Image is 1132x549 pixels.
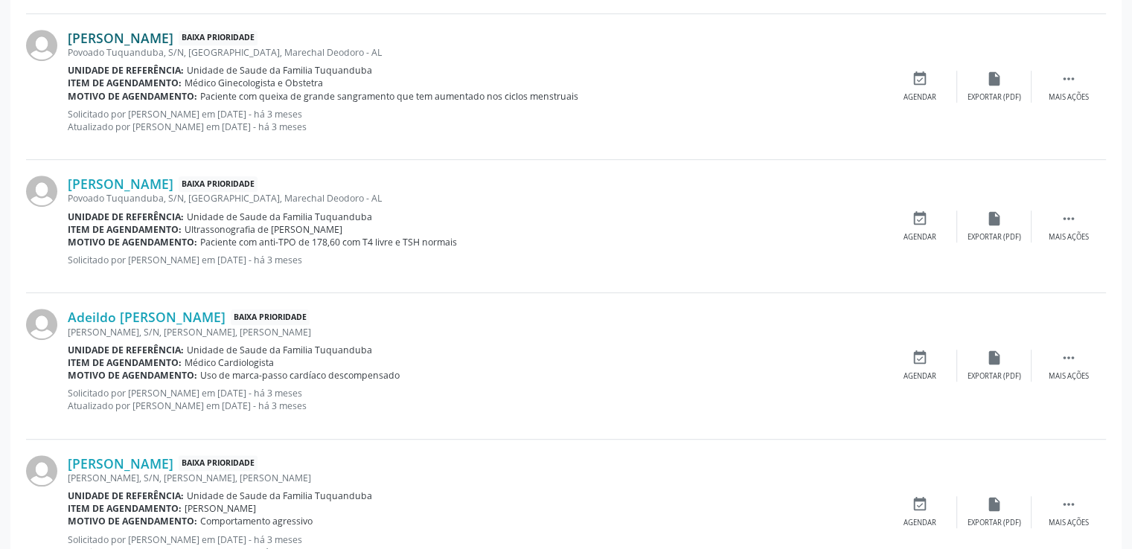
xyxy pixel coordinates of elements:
span: Uso de marca-passo cardíaco descompensado [200,369,400,382]
i: insert_drive_file [986,211,1003,227]
div: Agendar [904,371,936,382]
b: Unidade de referência: [68,489,184,502]
span: Baixa Prioridade [179,176,258,192]
span: Unidade de Saude da Familia Tuquanduba [187,489,372,502]
div: Mais ações [1049,232,1089,243]
div: [PERSON_NAME], S/N, [PERSON_NAME], [PERSON_NAME] [68,472,883,484]
div: Povoado Tuquanduba, S/N, [GEOGRAPHIC_DATA], Marechal Deodoro - AL [68,46,883,59]
span: Médico Cardiologista [185,356,274,369]
i: event_available [912,496,928,513]
i: insert_drive_file [986,71,1003,87]
div: Exportar (PDF) [968,371,1021,382]
div: [PERSON_NAME], S/N, [PERSON_NAME], [PERSON_NAME] [68,326,883,338]
i: insert_drive_file [986,496,1003,513]
b: Item de agendamento: [68,223,182,236]
div: Exportar (PDF) [968,518,1021,528]
span: Paciente com anti-TPO de 178,60 com T4 livre e TSH normais [200,236,457,248]
span: Unidade de Saude da Familia Tuquanduba [187,211,372,223]
b: Unidade de referência: [68,344,184,356]
b: Item de agendamento: [68,502,182,515]
img: img [26,455,57,487]
div: Mais ações [1049,92,1089,103]
a: [PERSON_NAME] [68,176,173,192]
b: Motivo de agendamento: [68,515,197,527]
p: Solicitado por [PERSON_NAME] em [DATE] - há 3 meses [68,254,883,266]
b: Motivo de agendamento: [68,90,197,103]
i:  [1061,71,1077,87]
span: Médico Ginecologista e Obstetra [185,77,323,89]
span: Baixa Prioridade [231,309,310,325]
img: img [26,309,57,340]
i:  [1061,211,1077,227]
b: Motivo de agendamento: [68,369,197,382]
i:  [1061,496,1077,513]
i: event_available [912,211,928,227]
a: [PERSON_NAME] [68,455,173,472]
span: Baixa Prioridade [179,30,258,46]
span: Unidade de Saude da Familia Tuquanduba [187,344,372,356]
span: Ultrassonografia de [PERSON_NAME] [185,223,342,236]
i: event_available [912,350,928,366]
div: Agendar [904,518,936,528]
div: Agendar [904,92,936,103]
div: Agendar [904,232,936,243]
b: Item de agendamento: [68,77,182,89]
p: Solicitado por [PERSON_NAME] em [DATE] - há 3 meses Atualizado por [PERSON_NAME] em [DATE] - há 3... [68,387,883,412]
span: Baixa Prioridade [179,455,258,471]
div: Mais ações [1049,371,1089,382]
i:  [1061,350,1077,366]
div: Exportar (PDF) [968,92,1021,103]
b: Motivo de agendamento: [68,236,197,248]
div: Mais ações [1049,518,1089,528]
p: Solicitado por [PERSON_NAME] em [DATE] - há 3 meses Atualizado por [PERSON_NAME] em [DATE] - há 3... [68,108,883,133]
img: img [26,30,57,61]
i: insert_drive_file [986,350,1003,366]
a: [PERSON_NAME] [68,30,173,46]
div: Exportar (PDF) [968,232,1021,243]
b: Unidade de referência: [68,211,184,223]
span: [PERSON_NAME] [185,502,256,515]
b: Item de agendamento: [68,356,182,369]
a: Adeildo [PERSON_NAME] [68,309,226,325]
span: Paciente com queixa de grande sangramento que tem aumentado nos ciclos menstruais [200,90,578,103]
b: Unidade de referência: [68,64,184,77]
span: Unidade de Saude da Familia Tuquanduba [187,64,372,77]
div: Povoado Tuquanduba, S/N, [GEOGRAPHIC_DATA], Marechal Deodoro - AL [68,192,883,205]
img: img [26,176,57,207]
span: Comportamento agressivo [200,515,313,527]
i: event_available [912,71,928,87]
